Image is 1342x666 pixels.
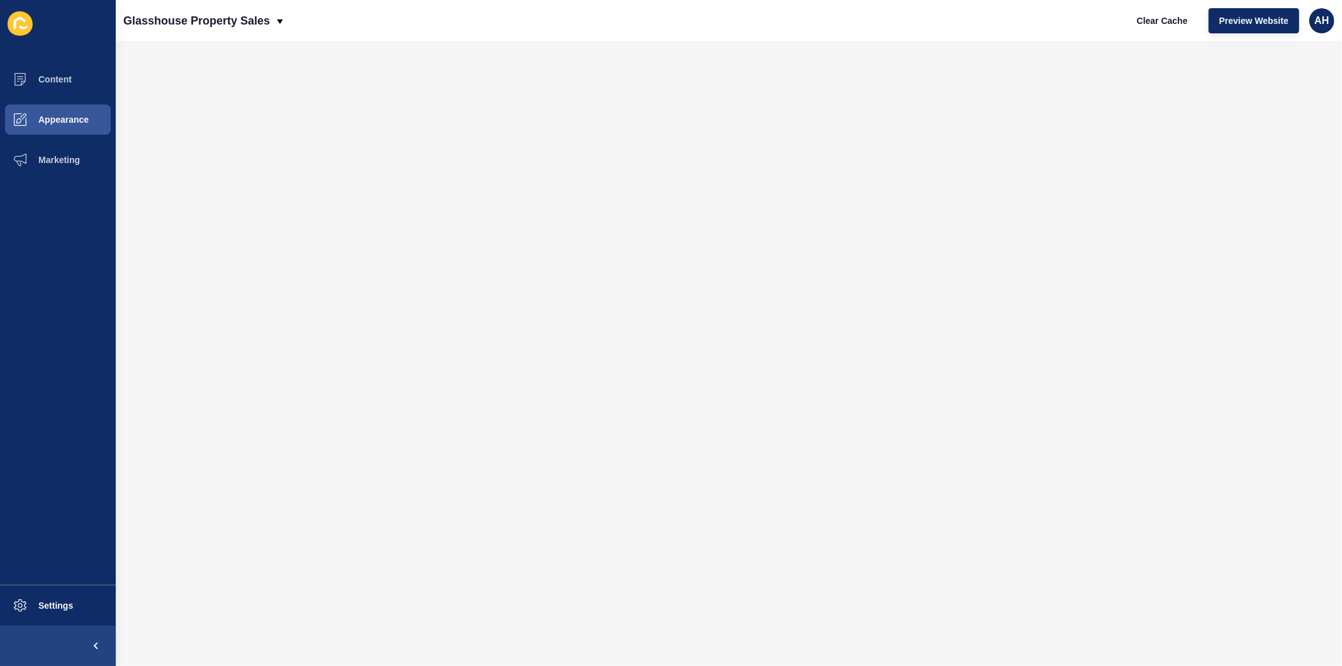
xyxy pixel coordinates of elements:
p: Glasshouse Property Sales [123,5,270,37]
span: Preview Website [1219,14,1289,27]
span: AH [1314,14,1329,27]
button: Preview Website [1209,8,1299,33]
span: Clear Cache [1137,14,1188,27]
button: Clear Cache [1126,8,1199,33]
